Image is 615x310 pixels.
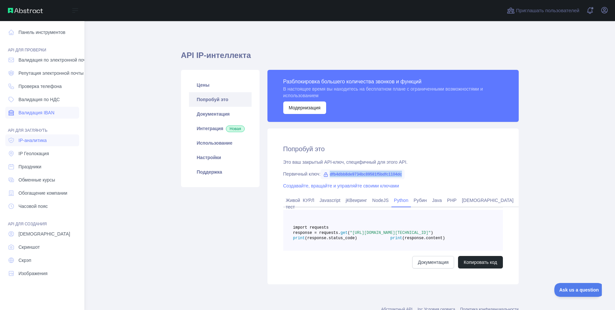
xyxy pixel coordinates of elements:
[8,8,43,13] img: Абстрактный API
[343,195,370,206] a: jКВеиринг
[350,231,431,235] span: "[URL][DOMAIN_NAME][TECHNICAL_ID]"
[18,177,55,183] span: Обменные курсы
[283,171,503,177] div: Первичный ключ:
[181,50,519,66] h1: API IP-интеллекта
[18,231,70,237] span: [DEMOGRAPHIC_DATA]
[189,136,252,150] a: Использование
[18,57,90,63] span: Валидация по электронной почте
[283,101,326,114] button: Модернизация
[5,213,79,227] div: API ДЛЯ СОЗДАНИЯ
[18,96,60,103] span: Валидация по НДС
[5,107,79,119] a: Валидация IBAN
[18,270,47,277] span: Изображения
[412,256,454,268] a: Документация
[341,231,348,235] span: get
[283,183,399,188] a: Создавайте, вращайте и управляйте своими ключами
[5,26,79,38] a: Панель инструментов
[5,174,79,186] a: Обменные курсы
[5,134,79,146] a: IP-аналитика
[293,231,341,235] span: response = requests.
[18,137,47,144] span: IP-аналитика
[429,195,445,206] a: Java
[5,241,79,253] a: Скриншот
[5,200,79,212] a: Часовой пояс
[18,203,48,210] span: Часовой пояс
[459,195,516,206] a: [DEMOGRAPHIC_DATA]
[283,86,503,99] div: В настоящее время вы находитесь на бесплатном плане с ограниченными возможностями и использованием
[283,144,503,154] h2: Попробуй это
[5,40,79,53] div: API ДЛЯ ПРОВЕРКИ
[317,195,343,206] a: Javascript
[5,54,79,66] a: Валидация по электронной почте
[5,80,79,92] a: Проверка телефона
[18,257,31,264] span: Скрэп
[5,254,79,266] a: Скрэп
[506,5,581,16] button: Приглашать пользователей
[283,159,503,165] div: Это ваш закрытый API-ключ, специфичный для этого API.
[5,187,79,199] a: Обогащение компании
[18,190,67,196] span: Обогащение компании
[390,236,402,240] span: print
[18,150,49,157] span: IP Геолокация
[321,169,405,179] span: dfb4dbb8de9734bc89581f5bdfc1104dc
[402,236,445,240] span: (response.content)
[5,161,79,173] a: Праздники
[458,256,503,268] button: Копировать код
[348,231,350,235] span: (
[18,83,62,90] span: Проверка телефона
[554,283,602,297] iframe: Toggle Customer Support
[5,228,79,240] a: [DEMOGRAPHIC_DATA]
[189,107,252,121] a: Документация
[293,236,305,240] span: print
[305,236,357,240] span: (response.status_code)
[189,165,252,179] a: Поддержка
[18,244,40,250] span: Скриншот
[516,195,544,206] a: Почтальон
[189,92,252,107] a: Попробуй это
[18,163,41,170] span: Праздники
[411,195,429,206] a: Рубин
[283,195,300,212] a: Живой тест
[5,67,79,79] a: Репутация электронной почты
[300,195,317,206] a: КУРЛ
[445,195,459,206] a: PHP
[370,195,391,206] a: NodeJS
[189,150,252,165] a: Настройки
[391,195,411,206] a: Python
[5,148,79,159] a: IP Геолокация
[5,94,79,105] a: Валидация по НДС
[283,78,503,86] div: Разблокировка большего количества звонков и функций
[189,121,252,136] a: ИнтеграцияНовая
[431,231,433,235] span: )
[516,7,579,14] span: Приглашать пользователей
[226,126,245,132] span: Новая
[189,78,252,92] a: Цены
[5,120,79,133] div: API ДЛЯ ЗАГЛЯНУТЬ
[293,225,329,230] span: import requests
[18,70,83,76] span: Репутация электронной почты
[5,268,79,279] a: Изображения
[18,109,54,116] span: Валидация IBAN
